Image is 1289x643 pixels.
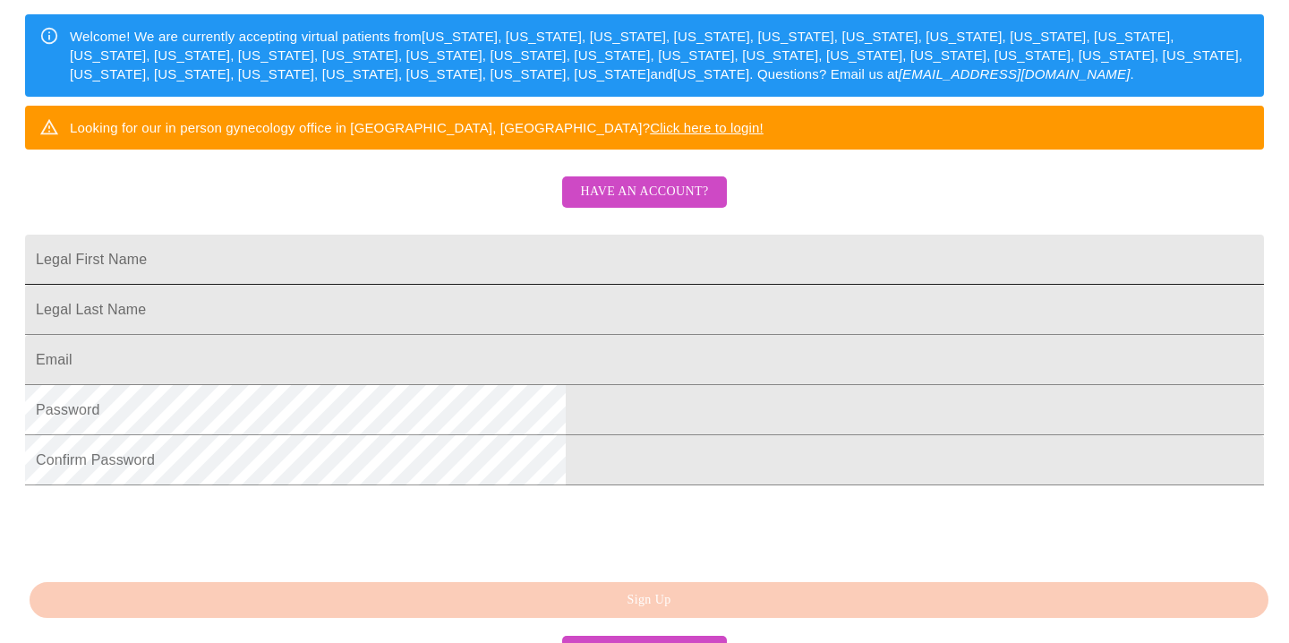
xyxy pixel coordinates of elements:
a: Click here to login! [650,120,764,135]
a: Have an account? [558,196,730,211]
span: Have an account? [580,181,708,203]
div: Looking for our in person gynecology office in [GEOGRAPHIC_DATA], [GEOGRAPHIC_DATA]? [70,111,764,144]
button: Have an account? [562,176,726,208]
em: [EMAIL_ADDRESS][DOMAIN_NAME] [899,66,1131,81]
div: Welcome! We are currently accepting virtual patients from [US_STATE], [US_STATE], [US_STATE], [US... [70,20,1250,91]
iframe: reCAPTCHA [25,494,297,564]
